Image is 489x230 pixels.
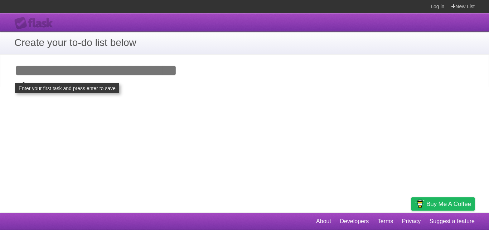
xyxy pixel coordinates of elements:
[378,215,393,228] a: Terms
[415,198,425,210] img: Buy me a coffee
[340,215,369,228] a: Developers
[426,198,471,210] span: Buy me a coffee
[14,35,475,50] h1: Create your to-do list below
[402,215,421,228] a: Privacy
[316,215,331,228] a: About
[411,197,475,211] a: Buy me a coffee
[14,17,57,30] div: Flask
[430,215,475,228] a: Suggest a feature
